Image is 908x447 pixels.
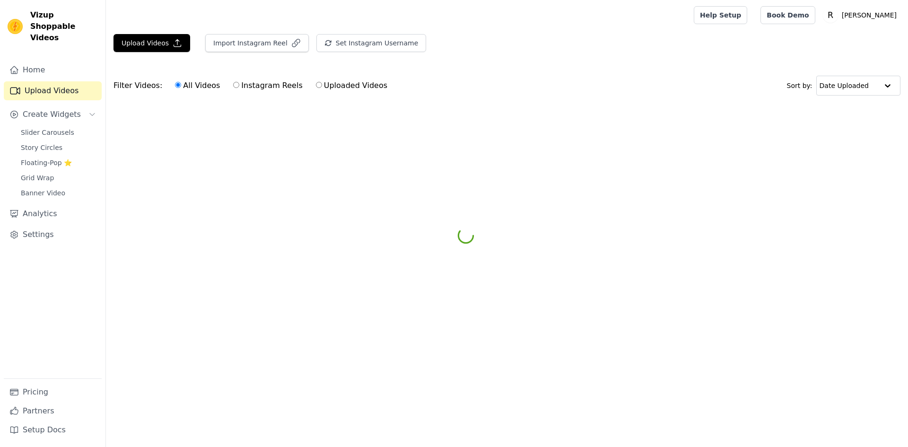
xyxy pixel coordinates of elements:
a: Home [4,61,102,79]
a: Analytics [4,204,102,223]
span: Slider Carousels [21,128,74,137]
a: Pricing [4,383,102,402]
button: Upload Videos [113,34,190,52]
img: Vizup [8,19,23,34]
text: R [828,10,833,20]
a: Upload Videos [4,81,102,100]
div: Filter Videos: [113,75,393,96]
a: Slider Carousels [15,126,102,139]
a: Grid Wrap [15,171,102,184]
button: Set Instagram Username [316,34,426,52]
input: Uploaded Videos [316,82,322,88]
div: Sort by: [787,76,901,96]
span: Grid Wrap [21,173,54,183]
p: [PERSON_NAME] [838,7,900,24]
span: Story Circles [21,143,62,152]
span: Banner Video [21,188,65,198]
span: Floating-Pop ⭐ [21,158,72,167]
a: Book Demo [760,6,815,24]
span: Vizup Shoppable Videos [30,9,98,44]
a: Story Circles [15,141,102,154]
input: Instagram Reels [233,82,239,88]
input: All Videos [175,82,181,88]
span: Create Widgets [23,109,81,120]
a: Partners [4,402,102,421]
button: R [PERSON_NAME] [823,7,900,24]
a: Help Setup [694,6,747,24]
a: Settings [4,225,102,244]
a: Floating-Pop ⭐ [15,156,102,169]
label: All Videos [175,79,220,92]
label: Instagram Reels [233,79,303,92]
a: Banner Video [15,186,102,200]
button: Create Widgets [4,105,102,124]
button: Import Instagram Reel [205,34,309,52]
label: Uploaded Videos [315,79,388,92]
a: Setup Docs [4,421,102,439]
